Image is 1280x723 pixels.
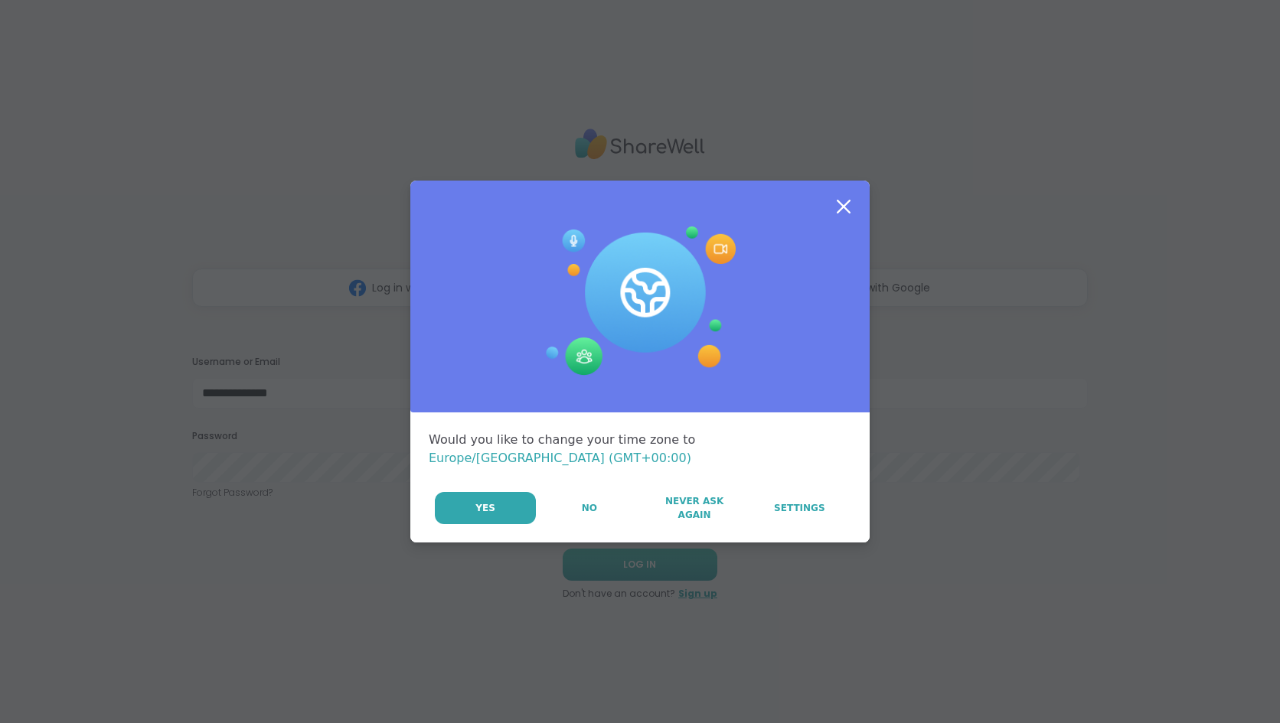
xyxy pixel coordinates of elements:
div: Would you like to change your time zone to [429,431,851,467]
span: Settings [774,501,825,515]
span: Never Ask Again [650,494,738,522]
span: No [582,501,597,515]
a: Settings [748,492,851,524]
button: Yes [435,492,536,524]
button: Never Ask Again [642,492,746,524]
button: No [537,492,641,524]
span: Yes [475,501,495,515]
img: Session Experience [544,226,736,376]
span: Europe/[GEOGRAPHIC_DATA] (GMT+00:00) [429,451,691,465]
